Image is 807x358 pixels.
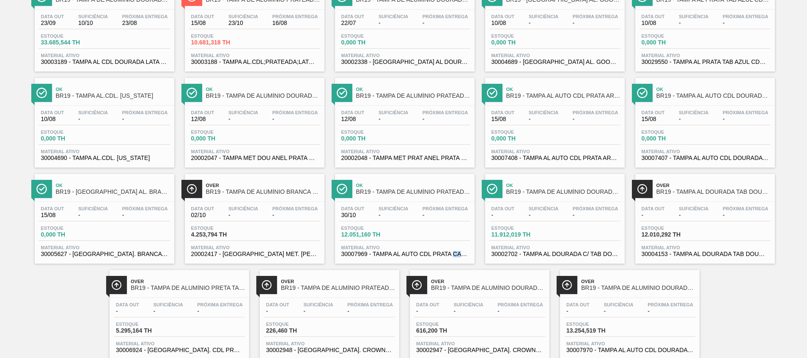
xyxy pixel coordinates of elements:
img: Ícone [261,280,272,290]
span: BR19 - TAMPA AL AUTO CDL DOURADA ARDAGH [656,93,771,99]
span: 0,000 TH [491,39,551,46]
span: Data out [341,206,365,211]
span: - [642,212,665,218]
span: BR19 - TAMPA DE ALUMÍNIO DOURADA TAB PRATA MINAS [206,93,320,99]
a: ÍconeOverBR19 - TAMPA AL DOURADA TAB DOURADA CANPACK CDLData out-Suficiência-Próxima Entrega-Esto... [629,168,779,264]
span: Data out [491,14,515,19]
span: - [573,212,618,218]
span: - [272,116,318,122]
span: 0,000 TH [491,135,551,142]
span: 0,000 TH [191,135,250,142]
span: 5.295,164 TH [116,328,175,334]
span: Próxima Entrega [573,206,618,211]
span: 12/08 [191,116,214,122]
span: 0,000 TH [41,231,100,238]
a: ÍconeOkBR19 - TAMPA AL.CDL. [US_STATE]Data out10/08Suficiência-Próxima Entrega-Estoque0,000 THMat... [28,72,178,168]
span: 30002948 - TAMPA AL. CROWN; PRATA; ISE [266,347,393,353]
span: Over [281,279,395,284]
span: Próxima Entrega [648,302,693,307]
span: Ok [656,87,771,92]
span: Próxima Entrega [347,302,393,307]
span: - [303,308,333,314]
span: Suficiência [379,206,408,211]
span: - [122,212,168,218]
span: Suficiência [679,110,708,115]
span: - [228,212,258,218]
span: Estoque [642,129,701,135]
span: Suficiência [604,302,633,307]
span: 10/08 [491,20,515,26]
span: Material ativo [491,245,618,250]
span: - [529,212,558,218]
span: Estoque [266,322,325,327]
span: 15/08 [491,116,515,122]
span: 0,000 TH [341,135,401,142]
span: Próxima Entrega [122,206,168,211]
span: 15/08 [191,20,214,26]
span: - [78,116,108,122]
span: Próxima Entrega [723,14,769,19]
span: Estoque [41,33,100,39]
span: - [379,20,408,26]
span: Estoque [341,226,401,231]
img: Ícone [36,88,47,98]
span: BR19 - TAMPA DE ALUMÍNIO BRANCA TAB AZUL [206,189,320,195]
a: ÍconeOkBR19 - [GEOGRAPHIC_DATA] AL. BRANCA TAB AZUL B64Data out15/08Suficiência-Próxima Entrega-E... [28,168,178,264]
span: 12/08 [341,116,365,122]
span: Material ativo [191,149,318,154]
span: Over [131,279,245,284]
span: 30003189 - TAMPA AL CDL DOURADA LATA AUTOMATICA [41,59,168,65]
span: 10/08 [41,116,64,122]
span: Suficiência [379,14,408,19]
span: Próxima Entrega [272,206,318,211]
span: Suficiência [679,206,708,211]
span: Estoque [491,33,551,39]
span: - [529,116,558,122]
span: 0,000 TH [41,135,100,142]
span: Estoque [116,322,175,327]
img: Ícone [337,88,347,98]
span: - [573,20,618,26]
span: Data out [566,302,590,307]
span: 10.681,318 TH [191,39,250,46]
span: - [423,20,468,26]
span: Data out [341,14,365,19]
span: Ok [356,183,470,188]
span: Data out [41,206,64,211]
span: 16/08 [272,20,318,26]
span: 22/07 [341,20,365,26]
span: - [379,116,408,122]
span: Suficiência [153,302,183,307]
a: ÍconeOkBR19 - TAMPA AL AUTO CDL PRATA ARDAGHData out15/08Suficiência-Próxima Entrega-Estoque0,000... [479,72,629,168]
span: 0,000 TH [341,39,401,46]
span: Material ativo [116,341,243,346]
span: BR19 - TAMPA DE ALUMÍNIO DOURADA TAB DOURADO [506,189,620,195]
span: Material ativo [642,245,769,250]
span: 30007407 - TAMPA AL AUTO CDL DOURADA ARDAGH [642,155,769,161]
span: Próxima Entrega [122,14,168,19]
span: 12.051,160 TH [341,231,401,238]
span: Próxima Entrega [723,110,769,115]
span: Próxima Entrega [272,110,318,115]
span: - [529,20,558,26]
span: Suficiência [529,110,558,115]
span: Estoque [642,226,701,231]
span: Suficiência [78,14,108,19]
span: BR19 - TAMPA AL DOURADA TAB DOURADA CANPACK CDL [656,189,771,195]
span: 30004690 - TAMPA AL.CDL. COLORADO [41,155,168,161]
span: Ok [206,87,320,92]
span: - [723,20,769,26]
span: Estoque [491,226,551,231]
span: Data out [416,302,439,307]
span: Material ativo [266,341,393,346]
span: Ok [56,87,170,92]
span: Material ativo [491,149,618,154]
span: 30007970 - TAMPA AL AUTO CDL DOURADA CANPACK [566,347,693,353]
span: - [423,116,468,122]
span: 30007408 - TAMPA AL AUTO CDL PRATA ARDAGH [491,155,618,161]
span: - [78,212,108,218]
span: Material ativo [41,149,168,154]
span: Suficiência [78,110,108,115]
a: ÍconeOkBR19 - TAMPA DE ALUMÍNIO PRATEADA CANPACK CDLData out30/10Suficiência-Próxima Entrega-Esto... [329,168,479,264]
span: Data out [191,206,214,211]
